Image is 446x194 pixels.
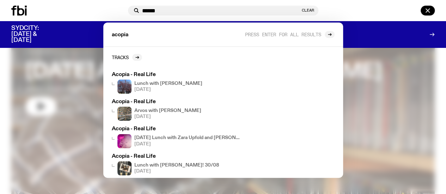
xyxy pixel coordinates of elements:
button: Clear [302,8,314,12]
a: Acopia - Real Lifepink cherry blossom tree with blue sky background. you can see some green trees... [109,69,244,96]
h3: SYDCITY: [DATE] & [DATE] [11,25,56,43]
h3: Acopia - Real Life [112,154,242,159]
h4: Lunch with [PERSON_NAME] [134,81,202,86]
span: Press enter for all results [245,32,321,37]
span: [DATE] [134,87,202,92]
h3: Acopia - Real Life [112,99,242,105]
a: Acopia - Real LifeThe Belair Lips Bombs Live at Rad Festival[DATE] Lunch with Zara Upfold and [PE... [109,124,244,151]
h4: Lunch with [PERSON_NAME]! 30/08 [134,163,219,168]
img: A polaroid of Ella Avni in the studio on top of the mixer which is also located in the studio. [117,161,132,175]
h4: Arvos with [PERSON_NAME] [134,108,201,113]
img: pink cherry blossom tree with blue sky background. you can see some green trees in the bottom [117,80,132,94]
span: [DATE] [134,114,201,119]
h3: Acopia - Real Life [112,72,242,77]
a: Press enter for all results [245,31,335,38]
img: A corner shot of the fbi music library [117,107,132,121]
a: Tracks [112,54,142,61]
h3: Acopia - Real Life [112,126,242,132]
img: The Belair Lips Bombs Live at Rad Festival [117,134,132,148]
span: acopia [112,32,128,38]
h2: Tracks [112,55,129,60]
span: [DATE] [134,142,242,146]
h4: [DATE] Lunch with Zara Upfold and [PERSON_NAME] // Reunions and FBi Festivals [134,136,242,140]
span: [DATE] [134,169,219,174]
a: Acopia - Real LifeA corner shot of the fbi music libraryArvos with [PERSON_NAME][DATE] [109,96,244,124]
a: Acopia - Real LifeA polaroid of Ella Avni in the studio on top of the mixer which is also located... [109,151,244,178]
